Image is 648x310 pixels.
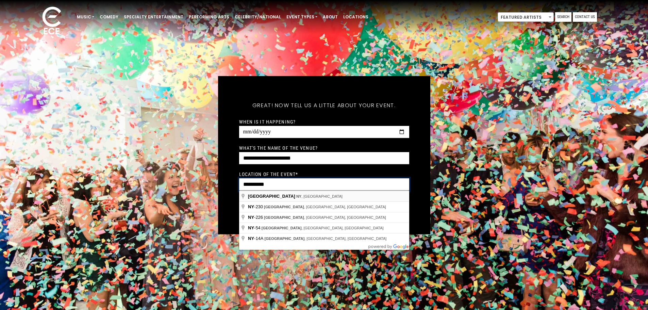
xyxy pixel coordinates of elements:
span: , [GEOGRAPHIC_DATA] [296,194,343,198]
span: [GEOGRAPHIC_DATA] [262,226,302,230]
span: [GEOGRAPHIC_DATA] [264,215,304,219]
span: , [GEOGRAPHIC_DATA], [GEOGRAPHIC_DATA] [262,226,384,230]
a: Locations [340,11,371,23]
a: Music [74,11,97,23]
label: Location of the event [239,171,298,177]
label: When is it happening? [239,118,296,125]
span: , [GEOGRAPHIC_DATA], [GEOGRAPHIC_DATA] [264,215,386,219]
a: Celebrity/National [232,11,284,23]
span: , [GEOGRAPHIC_DATA], [GEOGRAPHIC_DATA] [264,205,386,209]
span: NY [248,225,254,230]
span: -230 [248,204,264,209]
span: Featured Artists [498,13,553,22]
span: [GEOGRAPHIC_DATA] [265,236,305,241]
a: Search [555,12,571,22]
label: What's the name of the venue? [239,145,318,151]
a: Specialty Entertainment [121,11,186,23]
img: ece_new_logo_whitev2-1.png [35,5,69,38]
span: Featured Artists [498,12,554,22]
a: About [320,11,340,23]
span: -54 [248,225,262,230]
a: Comedy [97,11,121,23]
span: [GEOGRAPHIC_DATA] [264,205,304,209]
span: , [GEOGRAPHIC_DATA], [GEOGRAPHIC_DATA] [265,236,387,241]
span: NY [248,204,254,209]
span: NY [248,236,254,241]
span: -226 [248,215,264,220]
span: NY [248,215,254,220]
h5: Great! Now tell us a little about your event. [239,93,409,117]
a: Performing Arts [186,11,232,23]
span: [GEOGRAPHIC_DATA] [248,194,295,199]
a: Event Types [284,11,320,23]
a: Contact Us [573,12,597,22]
span: NY [296,194,301,198]
span: -14A [248,236,265,241]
